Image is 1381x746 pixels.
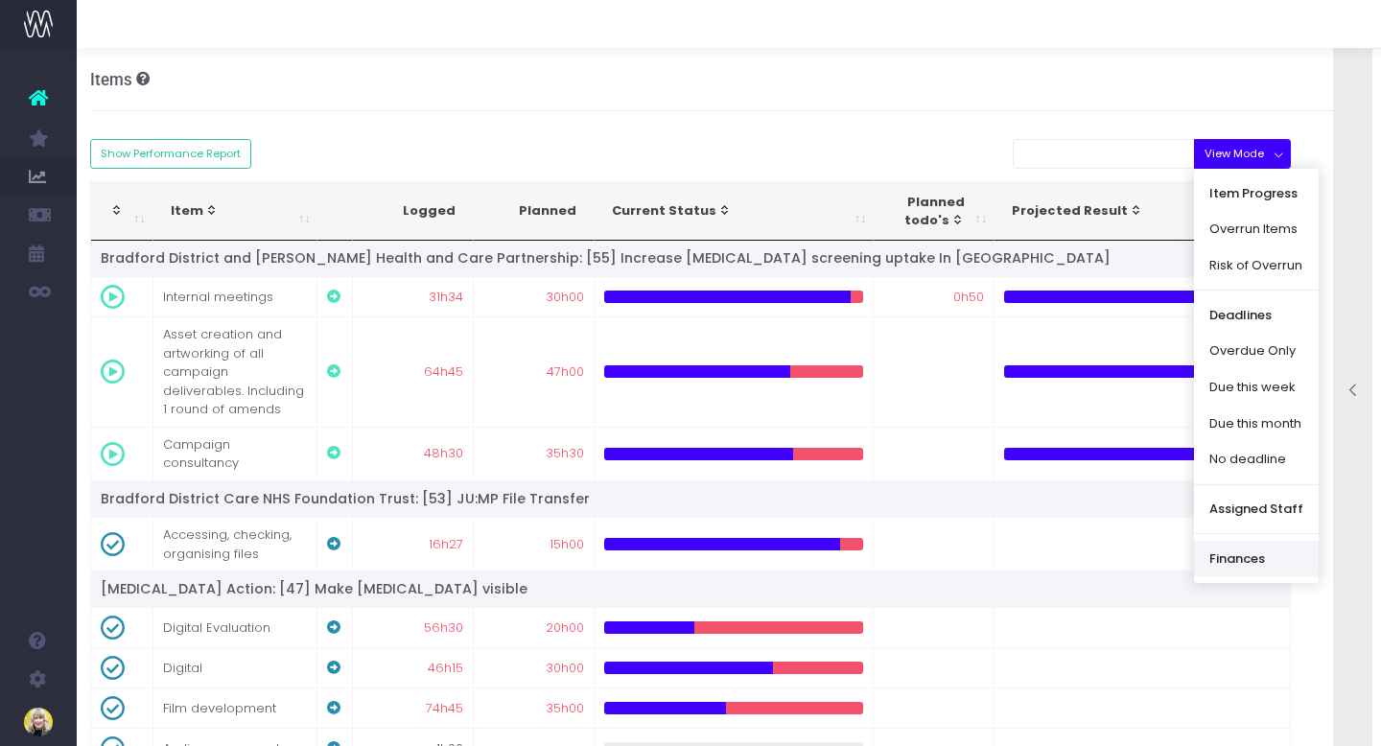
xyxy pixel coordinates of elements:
a: Risk of Overrun [1194,247,1319,284]
a: Assigned Staff [1194,491,1319,527]
div: Item [171,201,289,221]
span: 74h45 [426,699,463,718]
td: Digital Evaluation [153,607,318,647]
div: Planned [491,201,576,221]
td: Internal meetings [153,276,318,316]
td: Campaign consultancy [153,427,318,480]
div: Current Status [612,201,844,221]
span: Items [90,70,132,89]
th: : activate to sort column ascending [91,182,153,241]
span: 64h45 [424,362,463,382]
a: Overdue Only [1194,333,1319,369]
a: Due this week [1194,369,1319,406]
a: Deadlines [1194,296,1319,333]
span: 46h15 [428,659,463,678]
span: 31h34 [429,288,463,307]
button: View Mode [1194,139,1291,169]
th: Planned todo's: activate to sort column ascending [874,182,995,241]
td: Bradford District Care NHS Foundation Trust: [53] JU:MP File Transfer [91,480,1292,517]
div: Projected Result [1012,201,1261,221]
button: Show Performance Report [90,139,252,169]
span: 30h00 [546,659,584,678]
span: 48h30 [424,444,463,463]
th: Current Status: activate to sort column ascending [595,182,874,241]
span: 35h30 [546,444,584,463]
a: Item Progress [1194,175,1319,211]
th: Item: activate to sort column ascending [153,182,318,241]
th: Projected Result: activate to sort column ascending [995,182,1291,241]
span: 56h30 [424,618,463,638]
td: Asset creation and artworking of all campaign deliverables. Including 1 round of amends [153,316,318,427]
div: Planned todo's [891,193,965,230]
span: 47h00 [547,362,584,382]
span: 15h00 [550,535,584,554]
img: images/default_profile_image.png [24,708,53,736]
td: Bradford District and [PERSON_NAME] Health and Care Partnership: [55] Increase [MEDICAL_DATA] scr... [91,241,1292,276]
th: Planned [474,182,595,241]
th: Logged [353,182,474,241]
a: Finances [1194,541,1319,577]
a: Due this month [1194,406,1319,442]
td: Accessing, checking, organising files [153,517,318,571]
a: Overrun Items [1194,211,1319,247]
span: 0h50 [953,288,984,307]
td: Digital [153,647,318,688]
span: 30h00 [546,288,584,307]
span: 35h00 [546,699,584,718]
td: Film development [153,688,318,728]
a: No deadline [1194,441,1319,478]
div: Logged [370,201,456,221]
span: 16h27 [429,535,463,554]
span: 20h00 [546,618,584,638]
td: [MEDICAL_DATA] Action: [47] Make [MEDICAL_DATA] visible [91,571,1292,607]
